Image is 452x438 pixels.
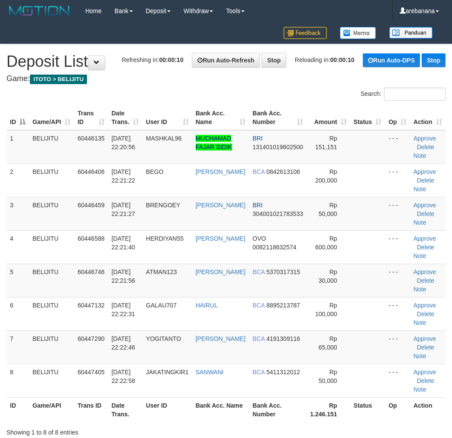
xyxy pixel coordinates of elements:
th: ID: activate to sort column descending [6,105,29,130]
span: Copy 0842613106 to clipboard [266,168,300,175]
span: [DATE] 22:21:22 [112,168,136,184]
a: Delete [417,344,434,351]
span: BCA [252,268,265,275]
th: User ID: activate to sort column ascending [142,105,192,130]
a: Approve [413,235,436,242]
a: Note [413,152,426,159]
a: Note [413,353,426,360]
a: [PERSON_NAME] [196,235,245,242]
span: 60446406 [77,168,104,175]
a: Note [413,219,426,226]
a: SANWANI [196,369,224,376]
span: JAKATINGKIR1 [146,369,189,376]
a: Approve [413,202,436,209]
a: Delete [417,311,434,317]
a: Delete [417,244,434,251]
span: Rp 30,000 [319,268,337,284]
th: Rp 1.246.151 [307,397,350,422]
th: Action: activate to sort column ascending [410,105,446,130]
a: Note [413,286,426,293]
a: Note [413,252,426,259]
strong: 00:00:10 [330,56,355,63]
span: Rp 100,000 [315,302,337,317]
th: Status [350,397,385,422]
a: [PERSON_NAME] [196,202,245,209]
a: MUCHAMAD FAJAR SIDIK [196,135,232,150]
label: Search: [361,88,446,101]
span: [DATE] 22:22:46 [112,335,136,351]
span: 60446135 [77,135,104,142]
a: Delete [417,144,434,150]
th: Trans ID: activate to sort column ascending [74,105,108,130]
span: Copy 0082118632574 to clipboard [252,244,296,251]
span: Rp 50,000 [319,369,337,384]
span: Copy 4191309116 to clipboard [266,335,300,342]
span: ATMAN123 [146,268,177,275]
td: 2 [6,163,29,197]
a: Approve [413,268,436,275]
span: Copy 8895213787 to clipboard [266,302,300,309]
h4: Game: [6,75,446,83]
a: Note [413,186,426,193]
a: Approve [413,369,436,376]
a: Approve [413,302,436,309]
th: Bank Acc. Number: activate to sort column ascending [249,105,307,130]
td: - - - [385,297,410,330]
span: HERDIYAN55 [146,235,184,242]
img: panduan.png [389,27,433,39]
a: [PERSON_NAME] [196,335,245,342]
td: BELIJITU [29,130,74,164]
td: BELIJITU [29,364,74,397]
span: [DATE] 22:22:58 [112,369,136,384]
h1: Deposit List [6,53,446,70]
strong: 00:00:10 [159,56,184,63]
span: YOGITANTO [146,335,181,342]
span: Rp 600,000 [315,235,337,251]
span: Copy 131401019802500 to clipboard [252,144,303,150]
th: User ID [142,397,192,422]
div: Showing 1 to 8 of 8 entries [6,425,182,437]
img: Feedback.jpg [284,27,327,39]
td: - - - [385,330,410,364]
td: 3 [6,197,29,230]
th: Action [410,397,446,422]
td: 6 [6,297,29,330]
span: 60446588 [77,235,104,242]
span: [DATE] 22:21:27 [112,202,136,217]
span: Rp 200,000 [315,168,337,184]
span: BCA [252,302,265,309]
img: MOTION_logo.png [6,4,72,17]
td: - - - [385,264,410,297]
a: Delete [417,210,434,217]
a: Note [413,319,426,326]
span: 60447290 [77,335,104,342]
th: Op [385,397,410,422]
img: Button%20Memo.svg [340,27,376,39]
a: Delete [417,177,434,184]
input: Search: [384,88,446,101]
span: 60446459 [77,202,104,209]
td: 4 [6,230,29,264]
span: Copy 304001021783533 to clipboard [252,210,303,217]
span: BRI [252,202,262,209]
th: Status: activate to sort column ascending [350,105,385,130]
span: 60447405 [77,369,104,376]
span: ITOTO > BELIJITU [30,75,87,84]
td: BELIJITU [29,264,74,297]
th: Amount: activate to sort column ascending [307,105,350,130]
th: Bank Acc. Name: activate to sort column ascending [192,105,249,130]
span: BCA [252,369,265,376]
a: [PERSON_NAME] [196,268,245,275]
span: Rp 50,000 [319,202,337,217]
th: Date Trans. [108,397,143,422]
th: Bank Acc. Name [192,397,249,422]
td: - - - [385,230,410,264]
td: - - - [385,364,410,397]
span: Rp 65,000 [319,335,337,351]
span: 60446746 [77,268,104,275]
a: Approve [413,135,436,142]
th: Game/API [29,397,74,422]
a: Run Auto-DPS [363,53,420,67]
td: BELIJITU [29,197,74,230]
td: BELIJITU [29,163,74,197]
